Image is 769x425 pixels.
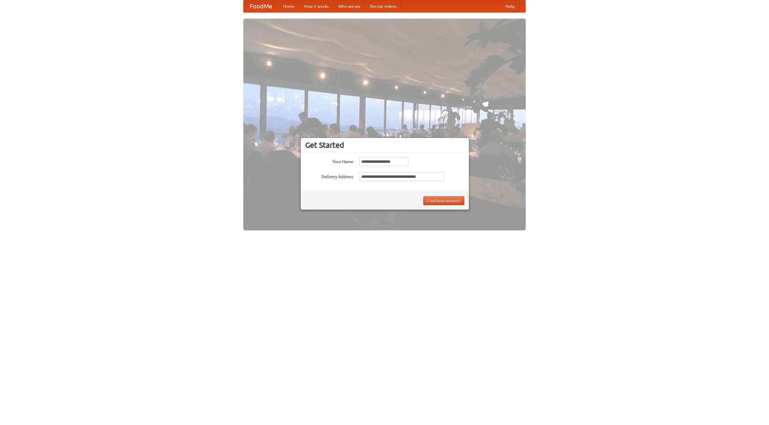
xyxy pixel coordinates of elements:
h3: Get Started [305,141,464,150]
label: Your Name [305,157,353,165]
a: Help [501,0,519,12]
a: Home [278,0,299,12]
a: Who we are [333,0,365,12]
label: Delivery Address [305,172,353,180]
a: FoodMe [244,0,278,12]
a: Recipe videos [365,0,401,12]
a: How it works [299,0,333,12]
button: Find Restaurants! [423,196,464,205]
